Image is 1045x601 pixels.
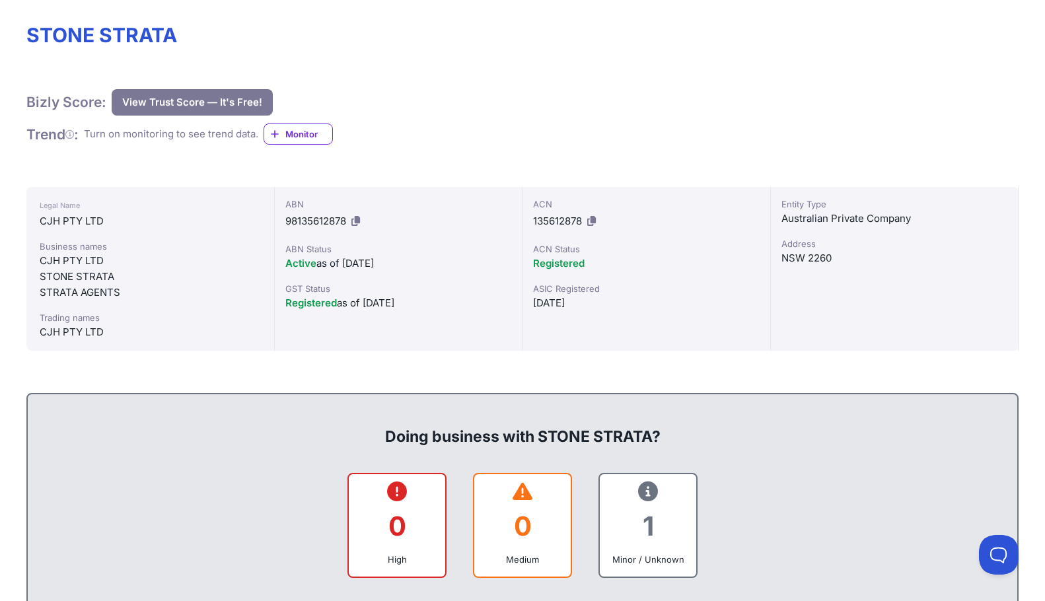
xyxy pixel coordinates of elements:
[485,553,560,566] div: Medium
[979,535,1019,575] iframe: Toggle Customer Support
[781,250,1008,266] div: NSW 2260
[40,253,261,269] div: CJH PTY LTD
[359,499,435,553] div: 0
[285,242,512,256] div: ABN Status
[40,324,261,340] div: CJH PTY LTD
[610,553,686,566] div: Minor / Unknown
[285,257,316,269] span: Active
[285,127,332,141] span: Monitor
[40,311,261,324] div: Trading names
[285,295,512,311] div: as of [DATE]
[781,237,1008,250] div: Address
[533,295,760,311] div: [DATE]
[41,405,1004,447] div: Doing business with STONE STRATA?
[26,125,79,143] h1: Trend :
[26,23,1019,47] h1: STONE STRATA
[485,499,560,553] div: 0
[610,499,686,553] div: 1
[781,211,1008,227] div: Australian Private Company
[285,215,346,227] span: 98135612878
[40,285,261,300] div: STRATA AGENTS
[359,553,435,566] div: High
[40,213,261,229] div: CJH PTY LTD
[112,89,273,116] button: View Trust Score — It's Free!
[285,256,512,271] div: as of [DATE]
[26,93,106,111] h1: Bizly Score:
[40,269,261,285] div: STONE STRATA
[285,282,512,295] div: GST Status
[533,215,582,227] span: 135612878
[264,124,333,145] a: Monitor
[533,197,760,211] div: ACN
[285,297,337,309] span: Registered
[84,127,258,142] div: Turn on monitoring to see trend data.
[781,197,1008,211] div: Entity Type
[533,257,585,269] span: Registered
[40,197,261,213] div: Legal Name
[40,240,261,253] div: Business names
[285,197,512,211] div: ABN
[533,242,760,256] div: ACN Status
[533,282,760,295] div: ASIC Registered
